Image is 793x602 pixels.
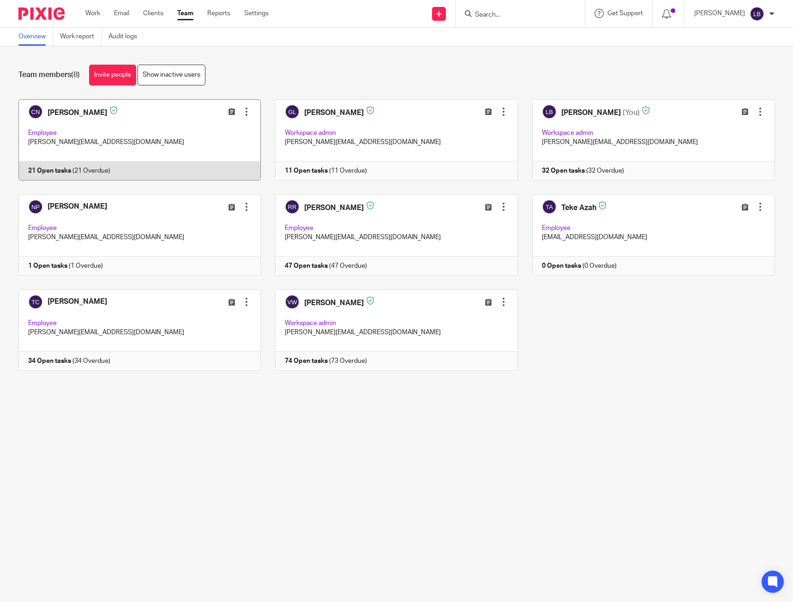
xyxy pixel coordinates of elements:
span: Get Support [607,10,643,17]
span: (8) [71,71,80,78]
a: Clients [143,9,163,18]
p: [PERSON_NAME] [694,9,745,18]
input: Search [474,11,557,19]
a: Overview [18,28,53,46]
a: Audit logs [108,28,144,46]
a: Show inactive users [138,65,205,85]
h1: Team members [18,70,80,80]
a: Email [114,9,129,18]
a: Team [177,9,193,18]
a: Invite people [89,65,136,85]
img: svg%3E [750,6,764,21]
a: Reports [207,9,230,18]
a: Work report [60,28,102,46]
img: Pixie [18,7,65,20]
a: Work [85,9,100,18]
a: Settings [244,9,269,18]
